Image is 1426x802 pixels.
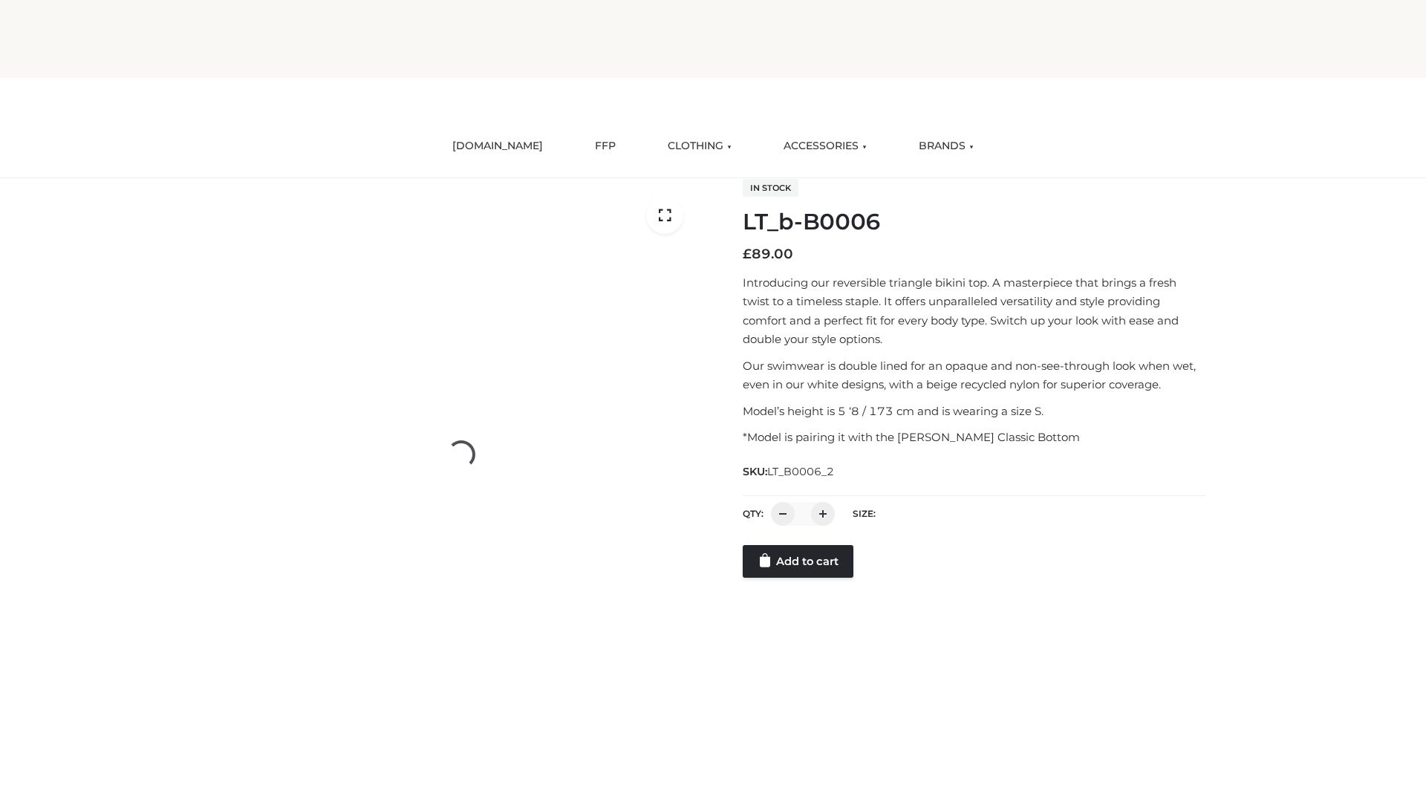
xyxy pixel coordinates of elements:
a: FFP [584,130,627,163]
span: SKU: [743,463,836,480]
a: CLOTHING [657,130,743,163]
p: Introducing our reversible triangle bikini top. A masterpiece that brings a fresh twist to a time... [743,273,1205,349]
bdi: 89.00 [743,246,793,262]
a: ACCESSORIES [772,130,878,163]
span: In stock [743,179,798,197]
h1: LT_b-B0006 [743,209,1205,235]
a: BRANDS [908,130,985,163]
p: Model’s height is 5 ‘8 / 173 cm and is wearing a size S. [743,402,1205,421]
p: *Model is pairing it with the [PERSON_NAME] Classic Bottom [743,428,1205,447]
p: Our swimwear is double lined for an opaque and non-see-through look when wet, even in our white d... [743,356,1205,394]
a: [DOMAIN_NAME] [441,130,554,163]
a: Add to cart [743,545,853,578]
label: QTY: [743,508,764,519]
label: Size: [853,508,876,519]
span: £ [743,246,752,262]
span: LT_B0006_2 [767,465,834,478]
